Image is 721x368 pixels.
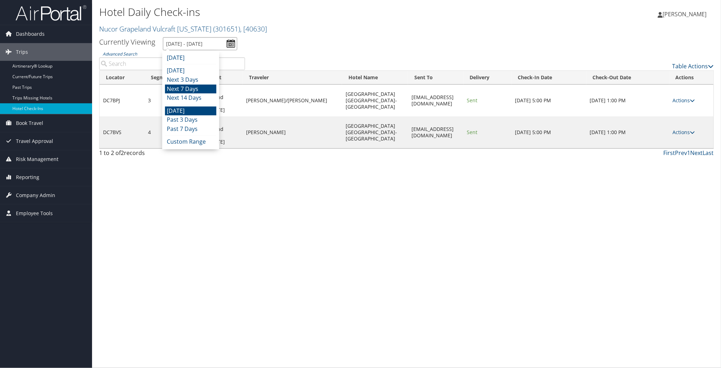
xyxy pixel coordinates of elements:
a: First [664,149,675,157]
li: [DATE] [165,53,216,63]
a: [PERSON_NAME] [658,4,714,25]
li: Next 14 Days [165,93,216,103]
h3: Currently Viewing [99,37,155,47]
span: Travel Approval [16,132,53,150]
span: Risk Management [16,150,58,168]
li: Next 7 Days [165,85,216,94]
th: Hotel Name: activate to sort column ascending [342,71,408,85]
td: [EMAIL_ADDRESS][DOMAIN_NAME] [408,85,464,116]
li: [DATE] [165,66,216,75]
input: [DATE] - [DATE] [163,37,237,50]
td: 4 [144,116,195,148]
td: 3 [144,85,195,116]
li: Custom Range [165,137,216,146]
li: Past 7 Days [165,125,216,134]
th: Delivery: activate to sort column ascending [464,71,512,85]
span: Book Travel [16,114,43,132]
td: [DATE] 5:00 PM [512,85,586,116]
a: Table Actions [672,62,714,70]
span: Sent [467,129,478,136]
a: Prev [675,149,687,157]
td: [DATE] 5:00 PM [512,116,586,148]
th: Sent To: activate to sort column ascending [408,71,464,85]
span: 2 [121,149,124,157]
h1: Hotel Daily Check-ins [99,5,509,19]
span: , [ 40630 ] [240,24,267,34]
span: Dashboards [16,25,45,43]
a: Nucor Grapeland Vulcraft [US_STATE] [99,24,267,34]
td: [PERSON_NAME]/[PERSON_NAME] [243,85,342,116]
td: DC7BVS [100,116,144,148]
span: [PERSON_NAME] [663,10,707,18]
th: Traveler: activate to sort column ascending [243,71,342,85]
li: [DATE] [165,107,216,116]
td: [GEOGRAPHIC_DATA] [GEOGRAPHIC_DATA]-[GEOGRAPHIC_DATA] [342,85,408,116]
span: Reporting [16,168,39,186]
td: [GEOGRAPHIC_DATA] [GEOGRAPHIC_DATA]-[GEOGRAPHIC_DATA] [342,116,408,148]
span: Company Admin [16,186,55,204]
input: Advanced Search [99,57,245,70]
span: ( 301651 ) [213,24,240,34]
th: Actions [669,71,714,85]
div: 1 to 2 of records [99,149,245,161]
td: [DATE] 1:00 PM [586,116,669,148]
img: airportal-logo.png [16,5,86,21]
a: Advanced Search [103,51,137,57]
span: Employee Tools [16,205,53,222]
td: [PERSON_NAME] [243,116,342,148]
th: Check-In Date: activate to sort column ascending [512,71,586,85]
td: [EMAIL_ADDRESS][DOMAIN_NAME] [408,116,464,148]
li: Past 3 Days [165,115,216,125]
a: 1 [687,149,691,157]
th: Locator: activate to sort column ascending [100,71,144,85]
a: Next [691,149,703,157]
span: Trips [16,43,28,61]
a: Last [703,149,714,157]
td: DC7BPJ [100,85,144,116]
a: Actions [673,129,695,136]
a: Actions [673,97,695,104]
th: Check-Out Date: activate to sort column ascending [586,71,669,85]
li: Next 3 Days [165,75,216,85]
th: Segment: activate to sort column ascending [144,71,195,85]
span: Sent [467,97,478,104]
td: [DATE] 1:00 PM [586,85,669,116]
